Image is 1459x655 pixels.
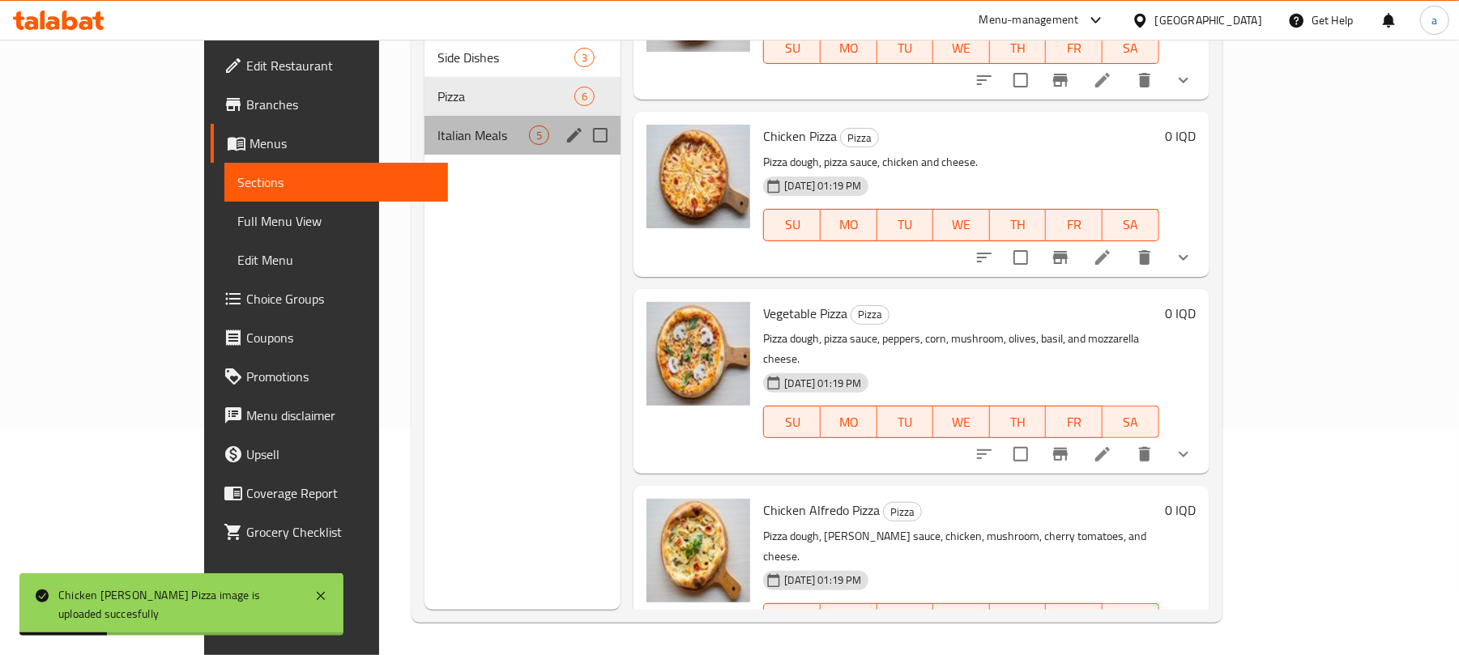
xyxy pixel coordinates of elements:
button: TH [990,32,1047,64]
svg: Show Choices [1174,248,1193,267]
div: Pizza6 [424,77,621,116]
p: Pizza dough, pizza sauce, peppers, corn, mushroom, olives, basil, and mozzarella cheese. [763,329,1158,369]
button: SA [1103,32,1159,64]
span: Select to update [1004,63,1038,97]
span: Full Menu View [237,211,435,231]
span: Select to update [1004,240,1038,274]
button: sort-choices [965,238,1004,277]
span: SU [770,607,813,631]
span: SA [1109,410,1153,434]
span: Pizza [841,129,878,147]
span: SA [1109,36,1153,60]
span: Chicken Alfredo Pizza [763,498,880,522]
button: Branch-specific-item [1041,435,1080,474]
span: Upsell [246,444,435,464]
button: Branch-specific-item [1041,238,1080,277]
a: Menus [211,124,448,163]
span: Pizza [437,87,574,106]
a: Branches [211,85,448,124]
div: Pizza [851,305,889,325]
span: Pizza [884,503,921,521]
button: FR [1046,603,1103,636]
span: Edit Menu [237,250,435,270]
button: FR [1046,32,1103,64]
button: SU [763,603,820,636]
span: Italian Meals [437,125,529,145]
button: SA [1103,209,1159,241]
span: WE [940,213,983,236]
button: edit [562,123,587,147]
span: Chicken Pizza [763,124,837,148]
a: Full Menu View [224,202,448,240]
button: TH [990,603,1047,636]
span: TH [996,607,1040,631]
span: SU [770,213,813,236]
button: TH [990,406,1047,438]
a: Sections [224,163,448,202]
button: FR [1046,209,1103,241]
div: items [574,87,595,106]
span: MO [827,36,871,60]
span: Version: [212,567,252,588]
span: Branches [246,95,435,114]
img: Vegetable Pizza [646,302,750,406]
span: Edit Restaurant [246,56,435,75]
button: delete [1125,238,1164,277]
img: Chicken Pizza [646,125,750,228]
a: Menu disclaimer [211,396,448,435]
div: Menu-management [979,11,1079,30]
h6: 0 IQD [1166,302,1197,325]
span: 5 [530,128,548,143]
a: Edit menu item [1093,70,1112,90]
button: TU [877,603,934,636]
span: FR [1052,213,1096,236]
button: WE [933,32,990,64]
span: FR [1052,36,1096,60]
span: WE [940,410,983,434]
span: Select to update [1004,437,1038,471]
span: Sections [237,172,435,192]
span: MO [827,607,871,631]
a: Upsell [211,435,448,474]
span: 1.0.0 [255,567,280,588]
div: Pizza [883,502,922,521]
span: SU [770,36,813,60]
button: WE [933,209,990,241]
a: Edit menu item [1093,444,1112,464]
button: TH [990,209,1047,241]
span: a [1431,11,1437,29]
span: MO [827,213,871,236]
button: TU [877,209,934,241]
span: Promotions [246,367,435,386]
button: TU [877,406,934,438]
button: SA [1103,406,1159,438]
h6: 0 IQD [1166,125,1197,147]
button: delete [1125,435,1164,474]
button: show more [1164,435,1203,474]
span: TU [884,607,928,631]
span: MO [827,410,871,434]
span: TH [996,213,1040,236]
a: Coverage Report [211,474,448,513]
span: WE [940,36,983,60]
div: Italian Meals5edit [424,116,621,155]
span: TH [996,410,1040,434]
button: WE [933,603,990,636]
span: 6 [575,89,594,104]
svg: Show Choices [1174,444,1193,464]
span: Choice Groups [246,289,435,308]
p: Pizza dough, pizza sauce, chicken and cheese. [763,152,1158,172]
span: Menu disclaimer [246,406,435,425]
div: Side Dishes [437,48,574,67]
button: sort-choices [965,435,1004,474]
nav: Menu sections [424,32,621,161]
p: Pizza dough, [PERSON_NAME] sauce, chicken, mushroom, cherry tomatoes, and cheese. [763,526,1158,567]
button: sort-choices [965,61,1004,100]
button: MO [821,406,877,438]
a: Edit menu item [1093,248,1112,267]
span: [DATE] 01:19 PM [778,376,868,391]
div: [GEOGRAPHIC_DATA] [1155,11,1262,29]
span: WE [940,607,983,631]
span: SA [1109,607,1153,631]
